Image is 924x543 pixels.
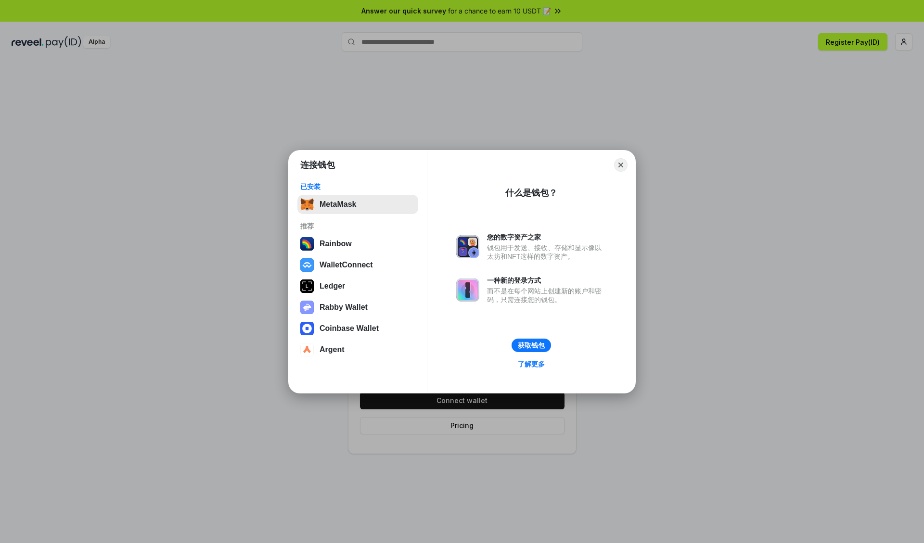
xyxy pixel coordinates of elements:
[300,159,335,171] h1: 连接钱包
[320,324,379,333] div: Coinbase Wallet
[456,235,479,258] img: svg+xml,%3Csvg%20xmlns%3D%22http%3A%2F%2Fwww.w3.org%2F2000%2Fsvg%22%20fill%3D%22none%22%20viewBox...
[297,234,418,253] button: Rainbow
[512,339,551,352] button: 获取钱包
[300,343,314,356] img: svg+xml,%3Csvg%20width%3D%2228%22%20height%3D%2228%22%20viewBox%3D%220%200%2028%2028%22%20fill%3D...
[456,278,479,302] img: svg+xml,%3Csvg%20xmlns%3D%22http%3A%2F%2Fwww.w3.org%2F2000%2Fsvg%22%20fill%3D%22none%22%20viewBox...
[320,240,352,248] div: Rainbow
[297,298,418,317] button: Rabby Wallet
[320,261,373,269] div: WalletConnect
[320,345,345,354] div: Argent
[518,341,545,350] div: 获取钱包
[300,198,314,211] img: svg+xml,%3Csvg%20fill%3D%22none%22%20height%3D%2233%22%20viewBox%3D%220%200%2035%2033%22%20width%...
[614,158,628,172] button: Close
[320,303,368,312] div: Rabby Wallet
[512,358,551,370] a: 了解更多
[300,322,314,335] img: svg+xml,%3Csvg%20width%3D%2228%22%20height%3D%2228%22%20viewBox%3D%220%200%2028%2028%22%20fill%3D...
[505,187,557,199] div: 什么是钱包？
[297,319,418,338] button: Coinbase Wallet
[300,182,415,191] div: 已安装
[300,258,314,272] img: svg+xml,%3Csvg%20width%3D%2228%22%20height%3D%2228%22%20viewBox%3D%220%200%2028%2028%22%20fill%3D...
[487,243,606,261] div: 钱包用于发送、接收、存储和显示像以太坊和NFT这样的数字资产。
[300,222,415,230] div: 推荐
[297,277,418,296] button: Ledger
[518,360,545,368] div: 了解更多
[487,233,606,241] div: 您的数字资产之家
[487,287,606,304] div: 而不是在每个网站上创建新的账户和密码，只需连接您的钱包。
[300,301,314,314] img: svg+xml,%3Csvg%20xmlns%3D%22http%3A%2F%2Fwww.w3.org%2F2000%2Fsvg%22%20fill%3D%22none%22%20viewBox...
[297,340,418,359] button: Argent
[487,276,606,285] div: 一种新的登录方式
[297,255,418,275] button: WalletConnect
[297,195,418,214] button: MetaMask
[300,279,314,293] img: svg+xml,%3Csvg%20xmlns%3D%22http%3A%2F%2Fwww.w3.org%2F2000%2Fsvg%22%20width%3D%2228%22%20height%3...
[320,200,356,209] div: MetaMask
[300,237,314,251] img: svg+xml,%3Csvg%20width%3D%22120%22%20height%3D%22120%22%20viewBox%3D%220%200%20120%20120%22%20fil...
[320,282,345,290] div: Ledger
